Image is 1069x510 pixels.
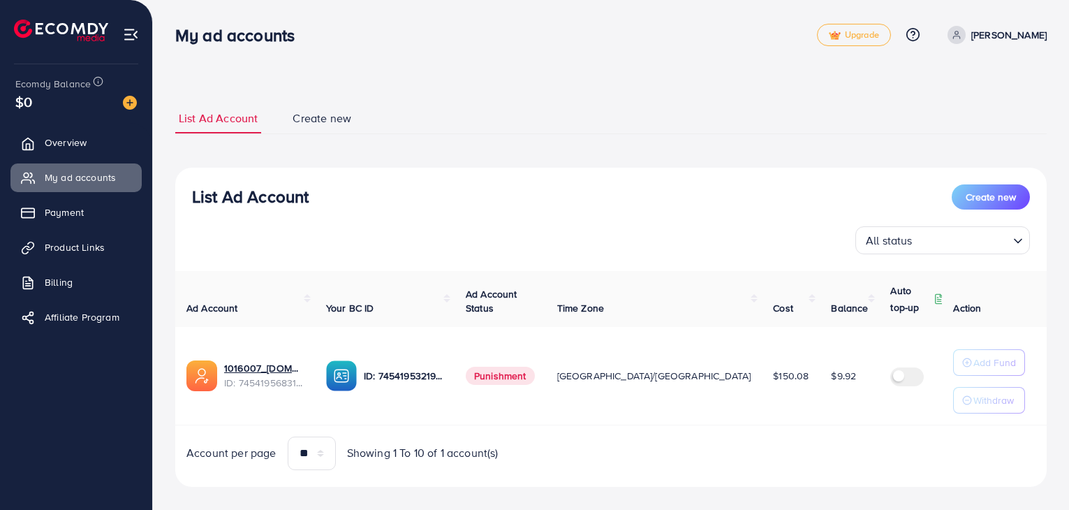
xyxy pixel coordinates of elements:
[347,445,499,461] span: Showing 1 To 10 of 1 account(s)
[466,367,535,385] span: Punishment
[973,392,1014,409] p: Withdraw
[917,228,1008,251] input: Search for option
[10,268,142,296] a: Billing
[45,310,119,324] span: Affiliate Program
[817,24,891,46] a: tickUpgrade
[123,27,139,43] img: menu
[942,26,1047,44] a: [PERSON_NAME]
[224,361,304,390] div: <span class='underline'>1016007_sultan.pk_1735565181835</span></br>7454195683176923152
[971,27,1047,43] p: [PERSON_NAME]
[45,275,73,289] span: Billing
[186,301,238,315] span: Ad Account
[953,349,1025,376] button: Add Fund
[466,287,517,315] span: Ad Account Status
[829,31,841,41] img: tick
[123,96,137,110] img: image
[10,233,142,261] a: Product Links
[829,30,879,41] span: Upgrade
[175,25,306,45] h3: My ad accounts
[15,92,32,112] span: $0
[364,367,443,384] p: ID: 7454195321980272641
[224,361,304,375] a: 1016007_[DOMAIN_NAME]_1735565181835
[952,184,1030,210] button: Create new
[293,110,351,126] span: Create new
[45,240,105,254] span: Product Links
[831,301,868,315] span: Balance
[831,369,856,383] span: $9.92
[10,163,142,191] a: My ad accounts
[45,170,116,184] span: My ad accounts
[192,187,309,207] h3: List Ad Account
[186,360,217,391] img: ic-ads-acc.e4c84228.svg
[10,198,142,226] a: Payment
[14,20,108,41] img: logo
[953,387,1025,414] button: Withdraw
[890,282,931,316] p: Auto top-up
[966,190,1016,204] span: Create new
[326,301,374,315] span: Your BC ID
[557,369,751,383] span: [GEOGRAPHIC_DATA]/[GEOGRAPHIC_DATA]
[224,376,304,390] span: ID: 7454195683176923152
[773,301,793,315] span: Cost
[10,129,142,156] a: Overview
[186,445,277,461] span: Account per page
[973,354,1016,371] p: Add Fund
[326,360,357,391] img: ic-ba-acc.ded83a64.svg
[45,136,87,150] span: Overview
[863,231,915,251] span: All status
[179,110,258,126] span: List Ad Account
[953,301,981,315] span: Action
[855,226,1030,254] div: Search for option
[10,303,142,331] a: Affiliate Program
[773,369,809,383] span: $150.08
[45,205,84,219] span: Payment
[557,301,604,315] span: Time Zone
[15,77,91,91] span: Ecomdy Balance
